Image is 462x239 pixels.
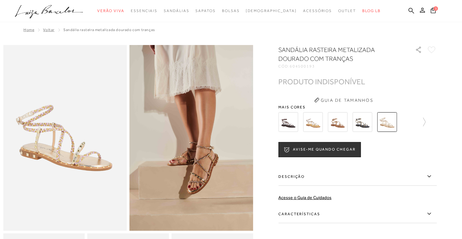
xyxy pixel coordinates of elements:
[303,112,323,132] img: SANDÁLIA RASTEIRA DE TIRAS TRANÇADAS EM METALIZADO DOURADO E PRATA E SOLA COM REBITES
[328,112,347,132] img: SANDÁLIA RASTEIRA EM COURO CARAMELO COM TRANÇAS E TACHAS
[131,9,157,13] span: Essenciais
[97,5,124,17] a: categoryNavScreenReaderText
[164,5,189,17] a: categoryNavScreenReaderText
[429,7,438,16] button: 1
[278,112,298,132] img: SANDÁLIA RASTEIRA DE TIRAS TRANÇADAS EM CAMURÇA E COURO CAFÉ E SOLA COM REBITES
[312,95,375,105] button: Guia de Tamanhos
[131,5,157,17] a: categoryNavScreenReaderText
[195,9,215,13] span: Sapatos
[303,5,332,17] a: categoryNavScreenReaderText
[278,78,365,85] div: PRODUTO INDISPONÍVEL
[97,9,124,13] span: Verão Viva
[362,5,381,17] a: BLOG LB
[246,9,297,13] span: [DEMOGRAPHIC_DATA]
[303,9,332,13] span: Acessórios
[338,5,356,17] a: categoryNavScreenReaderText
[377,112,397,132] img: SANDÁLIA RASTEIRA METALIZADA DOURADO COM TRANÇAS
[222,5,240,17] a: categoryNavScreenReaderText
[246,5,297,17] a: noSubCategoriesText
[23,28,34,32] a: Home
[338,9,356,13] span: Outlet
[43,28,54,32] a: Voltar
[290,64,315,68] span: 604500193
[130,45,253,231] img: image
[352,112,372,132] img: SANDÁLIA RASTEIRA EM COURO PRETO COM TRANÇAS E TACHAS
[278,195,332,200] a: Acesse o Guia de Cuidados
[63,28,155,32] span: SANDÁLIA RASTEIRA METALIZADA DOURADO COM TRANÇAS
[434,6,438,11] span: 1
[195,5,215,17] a: categoryNavScreenReaderText
[278,105,437,109] span: Mais cores
[3,45,127,231] img: image
[278,45,397,63] h1: SANDÁLIA RASTEIRA METALIZADA DOURADO COM TRANÇAS
[278,142,361,157] button: AVISE-ME QUANDO CHEGAR
[278,167,437,186] label: Descrição
[222,9,240,13] span: Bolsas
[278,64,405,68] div: CÓD:
[362,9,381,13] span: BLOG LB
[278,205,437,223] label: Características
[164,9,189,13] span: Sandálias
